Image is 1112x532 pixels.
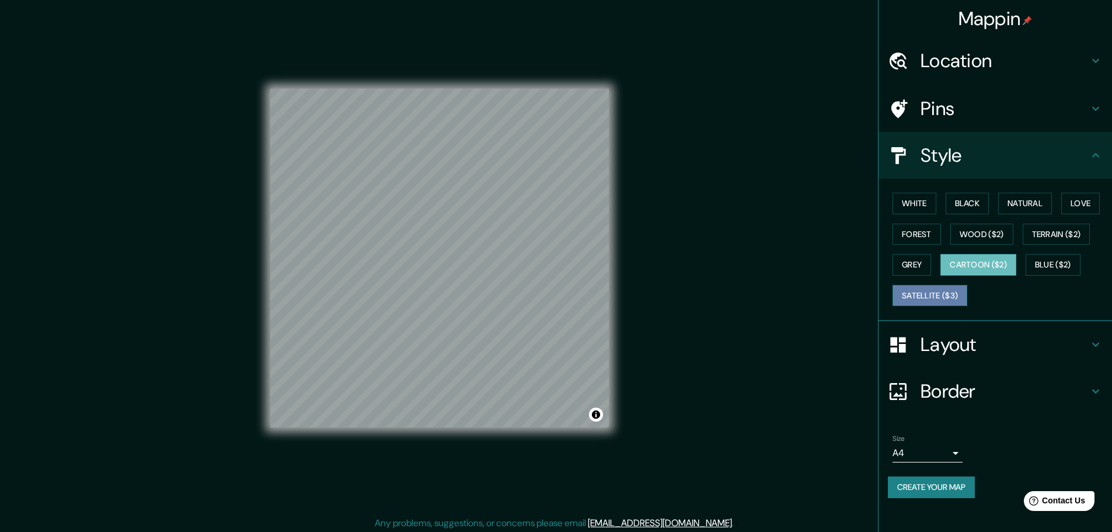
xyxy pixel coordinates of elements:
[893,434,905,444] label: Size
[1008,486,1099,519] iframe: Help widget launcher
[270,89,609,427] canvas: Map
[1026,254,1080,276] button: Blue ($2)
[921,144,1089,167] h4: Style
[1023,16,1032,25] img: pin-icon.png
[879,368,1112,415] div: Border
[888,477,975,498] button: Create your map
[940,254,1016,276] button: Cartoon ($2)
[946,193,989,214] button: Black
[1061,193,1100,214] button: Love
[950,224,1013,245] button: Wood ($2)
[589,408,603,422] button: Toggle attribution
[921,49,1089,72] h4: Location
[879,37,1112,84] div: Location
[921,333,1089,356] h4: Layout
[375,516,734,530] p: Any problems, suggestions, or concerns please email .
[893,285,967,307] button: Satellite ($3)
[735,516,738,530] div: .
[921,380,1089,403] h4: Border
[879,321,1112,368] div: Layout
[893,444,963,463] div: A4
[998,193,1052,214] button: Natural
[921,97,1089,120] h4: Pins
[893,193,936,214] button: White
[588,517,732,529] a: [EMAIL_ADDRESS][DOMAIN_NAME]
[893,224,941,245] button: Forest
[958,7,1033,30] h4: Mappin
[879,85,1112,132] div: Pins
[1023,224,1090,245] button: Terrain ($2)
[893,254,931,276] button: Grey
[734,516,735,530] div: .
[879,132,1112,179] div: Style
